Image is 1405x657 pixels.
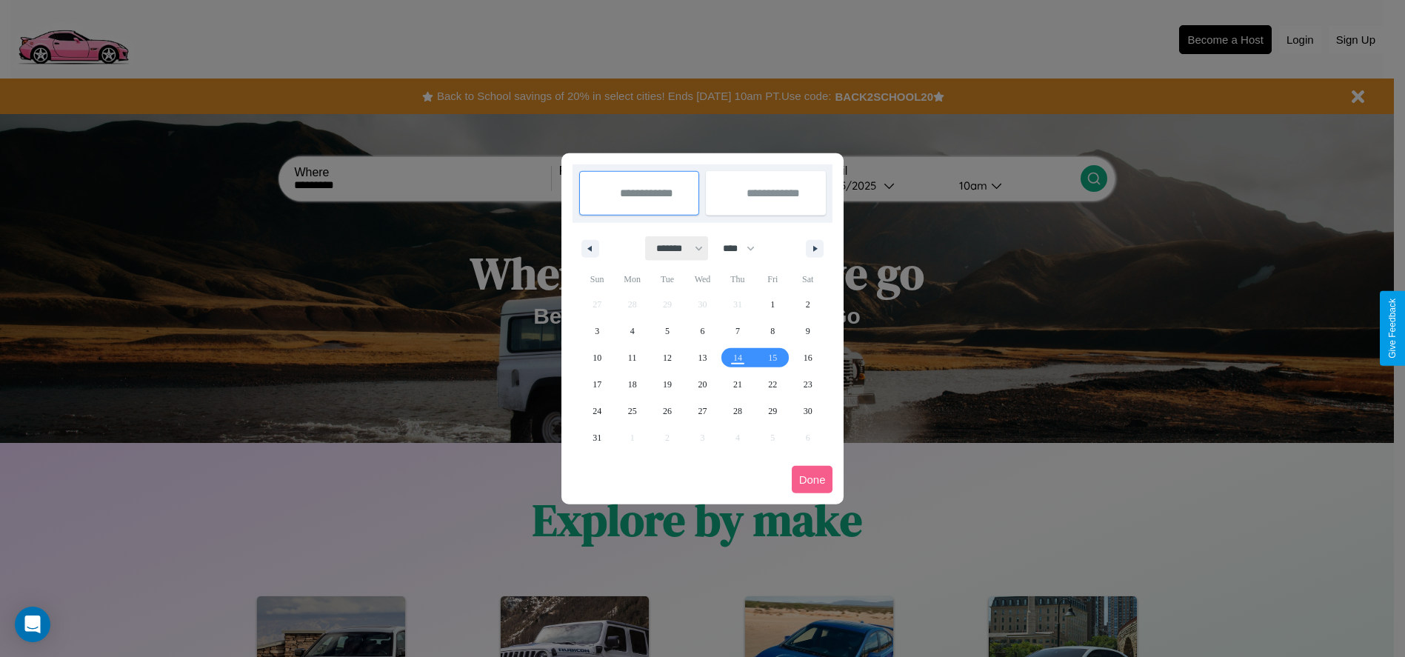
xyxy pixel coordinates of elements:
button: 10 [580,344,615,371]
span: 15 [768,344,777,371]
span: 1 [770,291,775,318]
button: 24 [580,398,615,424]
button: 4 [615,318,650,344]
span: 9 [806,318,810,344]
button: 2 [790,291,825,318]
button: 13 [685,344,720,371]
button: 6 [685,318,720,344]
span: Thu [720,267,755,291]
span: Wed [685,267,720,291]
button: 3 [580,318,615,344]
button: 20 [685,371,720,398]
span: Fri [755,267,790,291]
span: 23 [804,371,812,398]
span: 26 [663,398,672,424]
div: Open Intercom Messenger [15,607,50,642]
span: 29 [768,398,777,424]
button: 1 [755,291,790,318]
button: 7 [720,318,755,344]
span: Mon [615,267,650,291]
button: 23 [790,371,825,398]
span: 11 [628,344,637,371]
span: 6 [700,318,704,344]
span: 7 [735,318,740,344]
button: 8 [755,318,790,344]
div: Give Feedback [1387,299,1398,358]
button: 26 [650,398,684,424]
button: 16 [790,344,825,371]
span: 27 [698,398,707,424]
button: 25 [615,398,650,424]
span: 17 [593,371,601,398]
button: 5 [650,318,684,344]
span: 19 [663,371,672,398]
span: 31 [593,424,601,451]
span: 8 [770,318,775,344]
span: 28 [733,398,742,424]
button: 28 [720,398,755,424]
span: 14 [733,344,742,371]
button: 14 [720,344,755,371]
span: 13 [698,344,707,371]
span: 16 [804,344,812,371]
span: Tue [650,267,684,291]
span: 24 [593,398,601,424]
button: 17 [580,371,615,398]
button: 19 [650,371,684,398]
button: 21 [720,371,755,398]
span: 30 [804,398,812,424]
button: 18 [615,371,650,398]
span: 25 [628,398,637,424]
button: 12 [650,344,684,371]
span: 22 [768,371,777,398]
span: 21 [733,371,742,398]
button: 9 [790,318,825,344]
span: 18 [628,371,637,398]
span: 10 [593,344,601,371]
button: 29 [755,398,790,424]
span: Sat [790,267,825,291]
button: 31 [580,424,615,451]
button: 30 [790,398,825,424]
button: 27 [685,398,720,424]
span: 5 [665,318,670,344]
span: 12 [663,344,672,371]
span: Sun [580,267,615,291]
button: Done [792,466,833,493]
span: 20 [698,371,707,398]
span: 4 [630,318,635,344]
span: 2 [806,291,810,318]
span: 3 [595,318,599,344]
button: 11 [615,344,650,371]
button: 15 [755,344,790,371]
button: 22 [755,371,790,398]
